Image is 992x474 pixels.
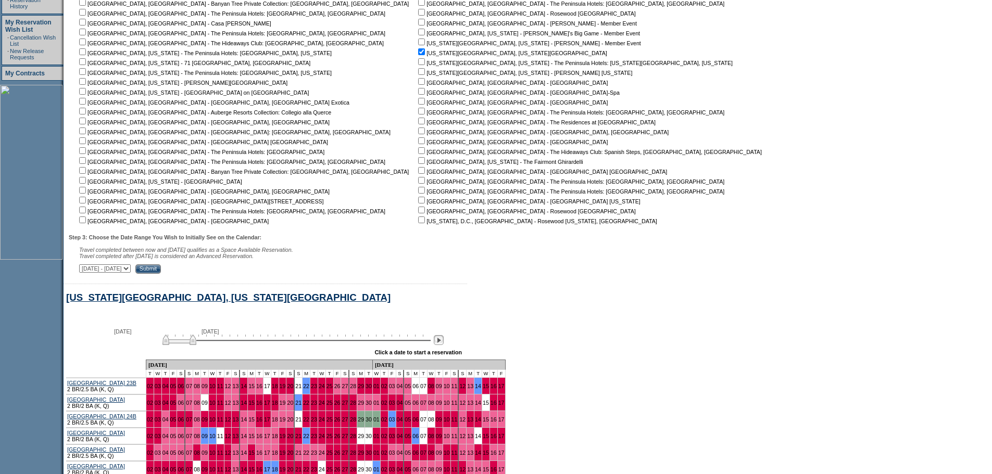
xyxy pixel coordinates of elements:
nobr: [GEOGRAPHIC_DATA], [GEOGRAPHIC_DATA] - The Peninsula Hotels: [GEOGRAPHIC_DATA], [GEOGRAPHIC_DATA] [77,30,385,36]
a: 09 [436,416,442,422]
a: 17 [498,416,505,422]
a: 06 [412,400,419,406]
a: 30 [366,433,372,439]
a: 24 [319,433,325,439]
a: 10 [444,400,450,406]
a: 04 [162,450,169,456]
a: 14 [241,416,247,422]
a: 14 [241,400,247,406]
a: 06 [412,416,419,422]
a: [GEOGRAPHIC_DATA] 24B [67,413,136,419]
a: 17 [498,433,505,439]
a: My Reservation Wish List [5,19,52,33]
img: Next [434,335,444,345]
a: 01 [373,433,380,439]
a: 09 [436,466,442,472]
a: 11 [217,450,223,456]
a: 19 [280,383,286,389]
a: 02 [381,416,387,422]
a: [GEOGRAPHIC_DATA] [67,430,125,436]
a: 18 [272,450,278,456]
a: 08 [194,383,200,389]
a: 05 [405,400,411,406]
a: 03 [155,433,161,439]
a: 08 [428,416,434,422]
a: 23 [311,400,317,406]
a: 23 [311,433,317,439]
a: 28 [350,450,356,456]
a: 03 [389,433,395,439]
nobr: [GEOGRAPHIC_DATA], [GEOGRAPHIC_DATA] - The Peninsula Hotels: [GEOGRAPHIC_DATA], [GEOGRAPHIC_DATA] [77,10,385,17]
a: 03 [155,400,161,406]
a: 14 [475,433,481,439]
a: 17 [264,433,270,439]
a: 05 [170,433,177,439]
a: 10 [209,400,216,406]
a: 19 [280,416,286,422]
a: 13 [232,433,238,439]
a: 26 [334,450,341,456]
a: 08 [428,450,434,456]
a: 27 [342,466,348,472]
a: 04 [162,400,169,406]
a: 30 [366,466,372,472]
a: 08 [428,400,434,406]
a: 29 [358,466,364,472]
a: 17 [264,400,270,406]
a: 13 [232,450,238,456]
a: 14 [475,450,481,456]
a: 14 [241,433,247,439]
a: 26 [334,383,341,389]
a: My Contracts [5,70,45,77]
td: · [7,34,9,47]
nobr: [GEOGRAPHIC_DATA], [GEOGRAPHIC_DATA] - [PERSON_NAME] - Member Event [416,20,637,27]
a: 05 [405,433,411,439]
a: 21 [295,383,302,389]
a: 10 [444,416,450,422]
a: 10 [444,466,450,472]
a: 11 [451,400,458,406]
a: 06 [178,433,184,439]
a: 26 [334,400,341,406]
a: 06 [412,433,419,439]
a: 12 [459,450,466,456]
a: 05 [170,416,177,422]
a: 06 [178,383,184,389]
a: 02 [381,400,387,406]
a: 20 [287,450,293,456]
a: 16 [256,400,262,406]
a: 29 [358,416,364,422]
a: 24 [319,450,325,456]
a: 10 [444,450,450,456]
a: 16 [491,466,497,472]
a: 06 [178,400,184,406]
a: 17 [498,383,505,389]
a: 09 [202,416,208,422]
a: 25 [327,450,333,456]
a: 18 [272,400,278,406]
a: 28 [350,383,356,389]
a: 05 [405,466,411,472]
a: 14 [475,466,481,472]
a: 04 [162,416,169,422]
a: 02 [147,416,153,422]
a: 07 [186,416,192,422]
a: 07 [420,466,426,472]
a: 25 [327,466,333,472]
a: 16 [256,383,262,389]
a: 25 [327,400,333,406]
a: 03 [389,383,395,389]
a: 14 [241,450,247,456]
a: 09 [202,466,208,472]
nobr: [GEOGRAPHIC_DATA], [GEOGRAPHIC_DATA] - Banyan Tree Private Collection: [GEOGRAPHIC_DATA], [GEOGRA... [77,1,409,7]
a: 06 [178,450,184,456]
a: 08 [194,400,200,406]
a: 27 [342,400,348,406]
a: 13 [232,383,238,389]
a: 06 [412,450,419,456]
a: 02 [381,383,387,389]
a: 04 [397,433,403,439]
a: 18 [272,433,278,439]
a: 24 [319,383,325,389]
a: 01 [373,416,380,422]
